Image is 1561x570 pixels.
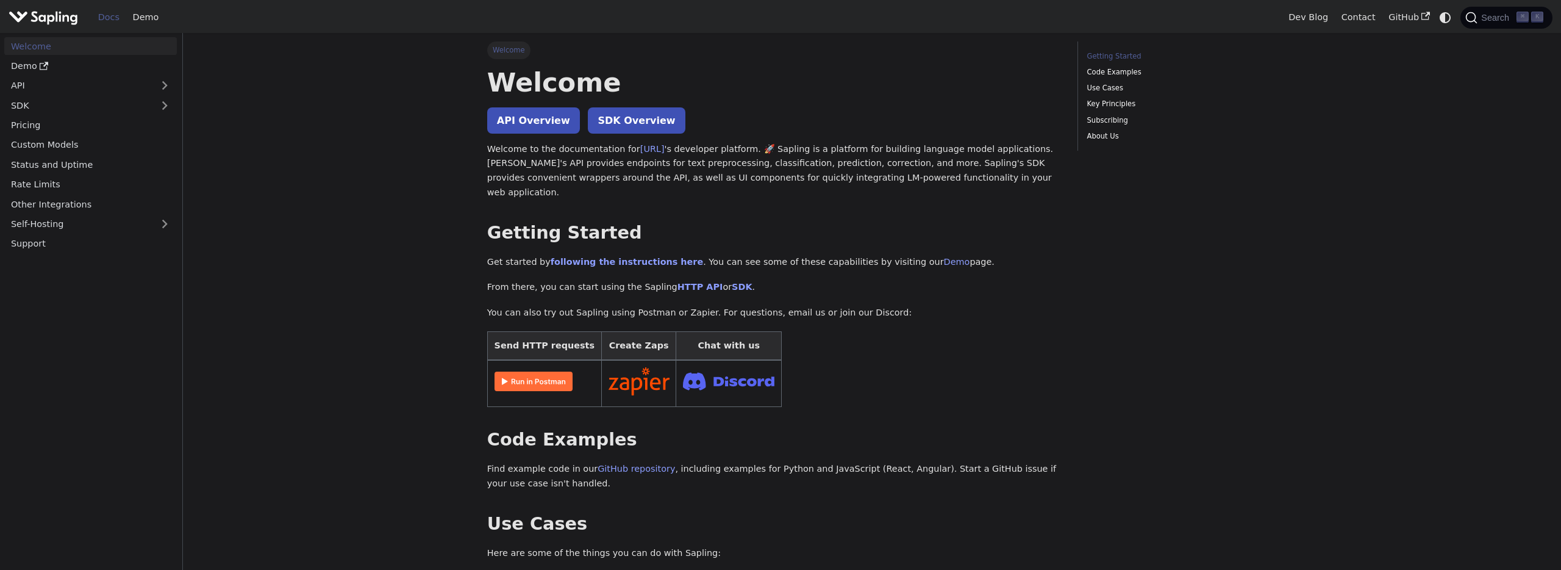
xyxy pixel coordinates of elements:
a: Other Integrations [4,195,177,213]
a: Support [4,235,177,253]
a: Getting Started [1087,51,1252,62]
a: Status and Uptime [4,156,177,173]
kbd: K [1531,12,1543,23]
a: HTTP API [677,282,723,292]
a: Demo [126,8,165,27]
a: SDK [4,96,152,114]
button: Switch between dark and light mode (currently system mode) [1437,9,1454,26]
a: [URL] [640,144,665,154]
h2: Getting Started [487,222,1060,244]
a: Self-Hosting [4,215,177,233]
p: Welcome to the documentation for 's developer platform. 🚀 Sapling is a platform for building lang... [487,142,1060,200]
a: Demo [944,257,970,267]
a: Contact [1335,8,1382,27]
a: SDK [732,282,752,292]
button: Expand sidebar category 'SDK' [152,96,177,114]
a: Pricing [4,117,177,134]
img: Run in Postman [495,372,573,391]
a: Use Cases [1087,82,1252,94]
a: Code Examples [1087,67,1252,78]
a: Sapling.ai [9,9,82,26]
a: SDK Overview [588,107,685,134]
th: Chat with us [676,331,782,360]
th: Create Zaps [601,331,676,360]
button: Search (Command+K) [1460,7,1552,29]
p: Here are some of the things you can do with Sapling: [487,546,1060,561]
a: Rate Limits [4,176,177,193]
a: About Us [1087,131,1252,142]
h2: Code Examples [487,429,1060,451]
a: Demo [4,57,177,75]
a: Docs [91,8,126,27]
a: following the instructions here [551,257,703,267]
p: Find example code in our , including examples for Python and JavaScript (React, Angular). Start a... [487,462,1060,491]
a: GitHub repository [598,464,675,474]
img: Connect in Zapier [609,367,670,395]
nav: Breadcrumbs [487,41,1060,59]
p: You can also try out Sapling using Postman or Zapier. For questions, email us or join our Discord: [487,306,1060,320]
a: API [4,77,152,95]
a: Subscribing [1087,115,1252,126]
span: Welcome [487,41,530,59]
button: Expand sidebar category 'API' [152,77,177,95]
a: API Overview [487,107,580,134]
a: Welcome [4,37,177,55]
kbd: ⌘ [1516,12,1529,23]
a: Dev Blog [1282,8,1334,27]
img: Join Discord [683,369,774,394]
h2: Use Cases [487,513,1060,535]
h1: Welcome [487,66,1060,99]
img: Sapling.ai [9,9,78,26]
th: Send HTTP requests [487,331,601,360]
a: Key Principles [1087,98,1252,110]
p: Get started by . You can see some of these capabilities by visiting our page. [487,255,1060,270]
a: Custom Models [4,136,177,154]
span: Search [1477,13,1516,23]
p: From there, you can start using the Sapling or . [487,280,1060,295]
a: GitHub [1382,8,1436,27]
